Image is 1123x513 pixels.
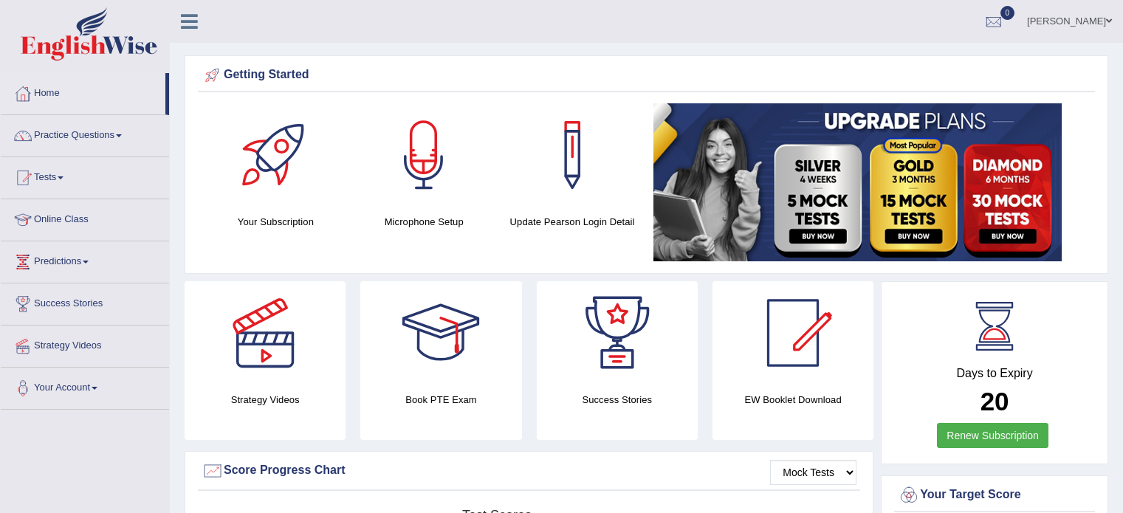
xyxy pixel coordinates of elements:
div: Getting Started [202,64,1091,86]
div: Your Target Score [898,484,1091,506]
img: small5.jpg [653,103,1062,261]
a: Predictions [1,241,169,278]
div: Score Progress Chart [202,460,856,482]
h4: Days to Expiry [898,367,1091,380]
a: Home [1,73,165,110]
a: Strategy Videos [1,326,169,362]
h4: Book PTE Exam [360,392,521,407]
a: Practice Questions [1,115,169,152]
h4: Success Stories [537,392,698,407]
h4: Strategy Videos [185,392,346,407]
h4: Your Subscription [209,214,343,230]
h4: Update Pearson Login Detail [506,214,639,230]
a: Your Account [1,368,169,404]
a: Success Stories [1,283,169,320]
b: 20 [981,387,1009,416]
a: Online Class [1,199,169,236]
a: Tests [1,157,169,194]
h4: EW Booklet Download [712,392,873,407]
h4: Microphone Setup [357,214,491,230]
a: Renew Subscription [937,423,1048,448]
span: 0 [1000,6,1015,20]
